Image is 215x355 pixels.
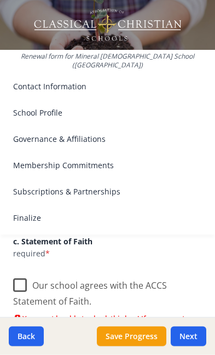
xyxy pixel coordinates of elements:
img: Logo [33,8,182,43]
span: Governance & Affiliations [13,134,106,145]
span: Finalize [13,213,41,224]
span: School Profile [13,107,62,118]
h5: c. Statement of Faith [13,237,202,245]
button: Save Progress [97,327,166,346]
p: required [13,248,202,259]
span: You must be able to check this box! If you cannot confirm this statement, please call our office ... [13,313,202,345]
span: Membership Commitments [13,160,114,171]
span: Subscriptions & Partnerships [13,186,120,197]
button: Next [171,327,206,346]
span: Contact Information [13,81,86,92]
button: Back [9,327,44,346]
label: Our school agrees with the ACCS Statement of Faith. [13,271,202,308]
